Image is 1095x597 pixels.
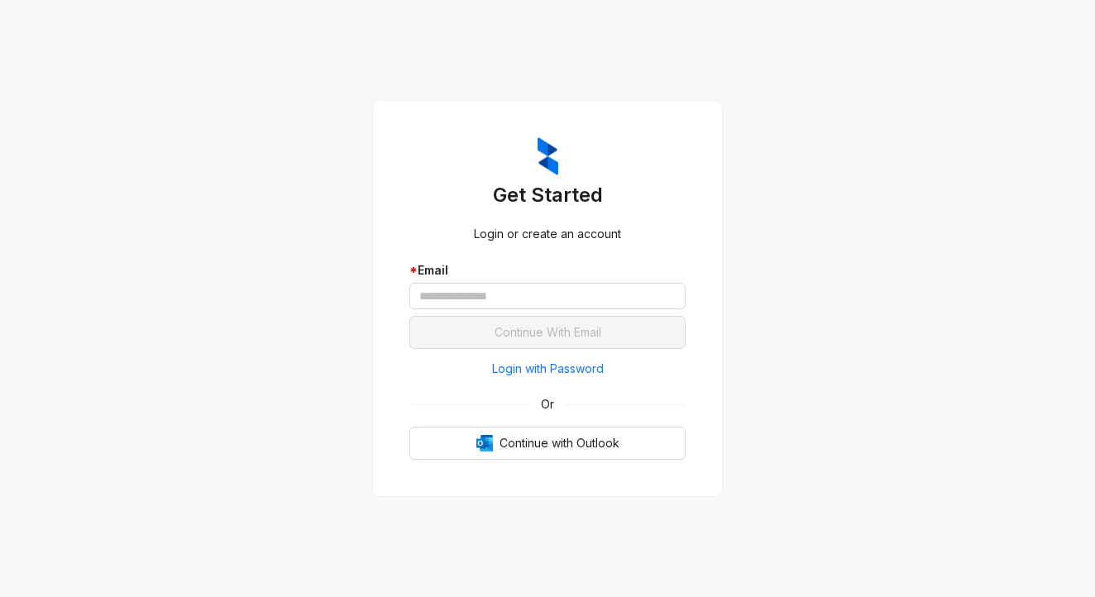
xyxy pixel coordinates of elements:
span: Or [529,395,566,413]
div: Email [409,261,686,279]
button: Login with Password [409,356,686,382]
span: Continue with Outlook [500,434,619,452]
img: ZumaIcon [538,137,558,175]
button: OutlookContinue with Outlook [409,427,686,460]
img: Outlook [476,435,493,451]
div: Login or create an account [409,225,686,243]
button: Continue With Email [409,316,686,349]
h3: Get Started [409,182,686,208]
span: Login with Password [492,360,604,378]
